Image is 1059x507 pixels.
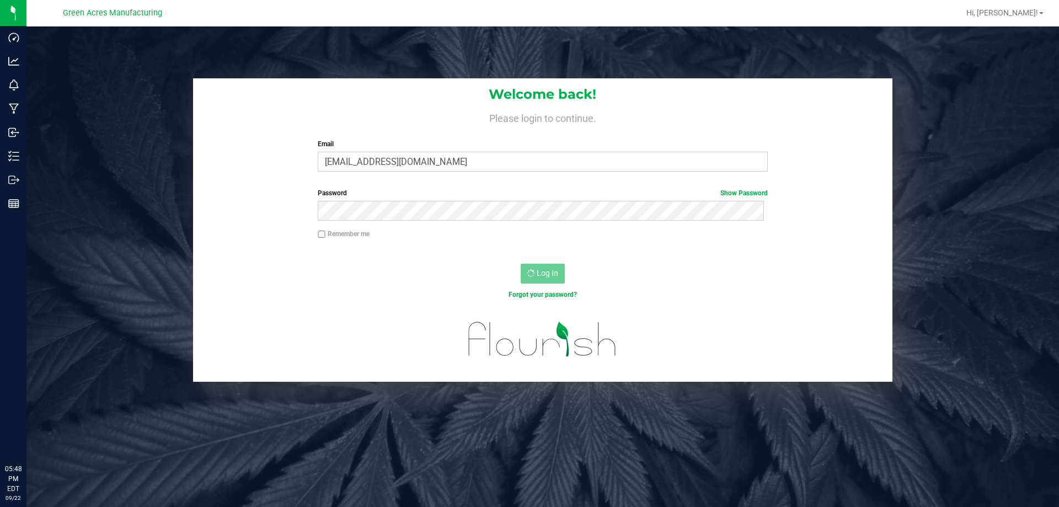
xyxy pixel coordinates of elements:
[8,103,19,114] inline-svg: Manufacturing
[318,229,370,239] label: Remember me
[521,264,565,284] button: Log In
[537,269,558,277] span: Log In
[509,291,577,298] a: Forgot your password?
[966,8,1038,17] span: Hi, [PERSON_NAME]!
[8,151,19,162] inline-svg: Inventory
[63,8,162,18] span: Green Acres Manufacturing
[5,494,22,502] p: 09/22
[5,464,22,494] p: 05:48 PM EDT
[720,189,768,197] a: Show Password
[318,231,325,238] input: Remember me
[455,311,630,367] img: flourish_logo.svg
[8,32,19,43] inline-svg: Dashboard
[8,198,19,209] inline-svg: Reports
[193,110,892,124] h4: Please login to continue.
[8,79,19,90] inline-svg: Monitoring
[193,87,892,102] h1: Welcome back!
[8,127,19,138] inline-svg: Inbound
[8,56,19,67] inline-svg: Analytics
[318,189,347,197] span: Password
[318,139,767,149] label: Email
[8,174,19,185] inline-svg: Outbound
